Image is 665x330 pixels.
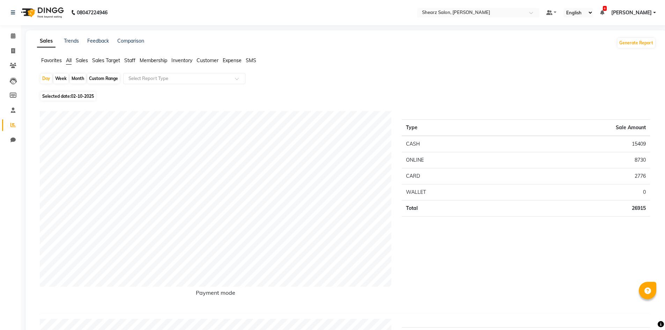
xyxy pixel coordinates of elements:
b: 08047224946 [77,3,108,22]
span: Sales [76,57,88,64]
div: Custom Range [87,74,120,83]
span: 6 [603,6,607,11]
a: Comparison [117,38,144,44]
span: Selected date: [40,92,96,101]
span: [PERSON_NAME] [611,9,652,16]
iframe: chat widget [636,302,658,323]
span: All [66,57,72,64]
span: Expense [223,57,242,64]
td: ONLINE [402,152,507,168]
td: 15409 [507,136,650,152]
span: Membership [140,57,167,64]
a: Sales [37,35,56,47]
a: Feedback [87,38,109,44]
span: Customer [197,57,219,64]
span: Sales Target [92,57,120,64]
a: 6 [600,9,604,16]
span: Favorites [41,57,62,64]
td: 0 [507,184,650,200]
span: SMS [246,57,256,64]
td: CASH [402,136,507,152]
a: Trends [64,38,79,44]
div: Day [40,74,52,83]
th: Sale Amount [507,120,650,136]
span: Staff [124,57,135,64]
td: CARD [402,168,507,184]
td: Total [402,200,507,217]
h6: Payment mode [40,289,391,299]
th: Type [402,120,507,136]
td: 26915 [507,200,650,217]
td: WALLET [402,184,507,200]
div: Week [53,74,68,83]
span: Inventory [171,57,192,64]
td: 2776 [507,168,650,184]
td: 8730 [507,152,650,168]
button: Generate Report [618,38,655,48]
span: 02-10-2025 [71,94,94,99]
img: logo [18,3,66,22]
div: Month [70,74,86,83]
